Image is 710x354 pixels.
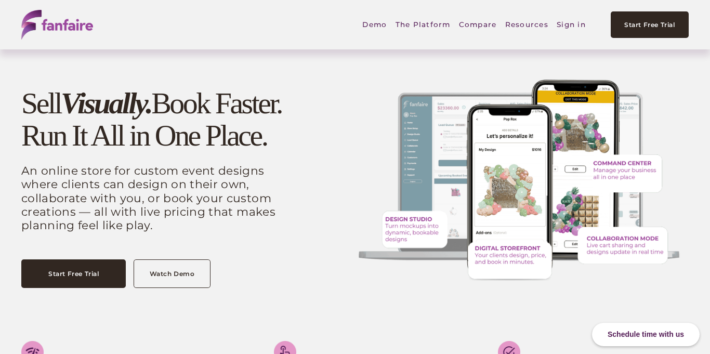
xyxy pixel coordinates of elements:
[21,10,93,40] img: fanfaire
[557,12,586,36] a: Sign in
[505,14,548,36] span: Resources
[611,11,689,38] a: Start Free Trial
[592,323,700,346] div: Schedule time with us
[362,12,387,36] a: Demo
[21,87,295,151] h1: Sell Book Faster. Run It All in One Place.
[505,12,548,36] a: folder dropdown
[21,259,126,288] a: Start Free Trial
[21,164,295,232] p: An online store for custom event designs where clients can design on their own, collaborate with ...
[134,259,210,288] a: Watch Demo
[396,12,451,36] a: folder dropdown
[61,86,151,120] em: Visually.
[459,12,497,36] a: Compare
[396,14,451,36] span: The Platform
